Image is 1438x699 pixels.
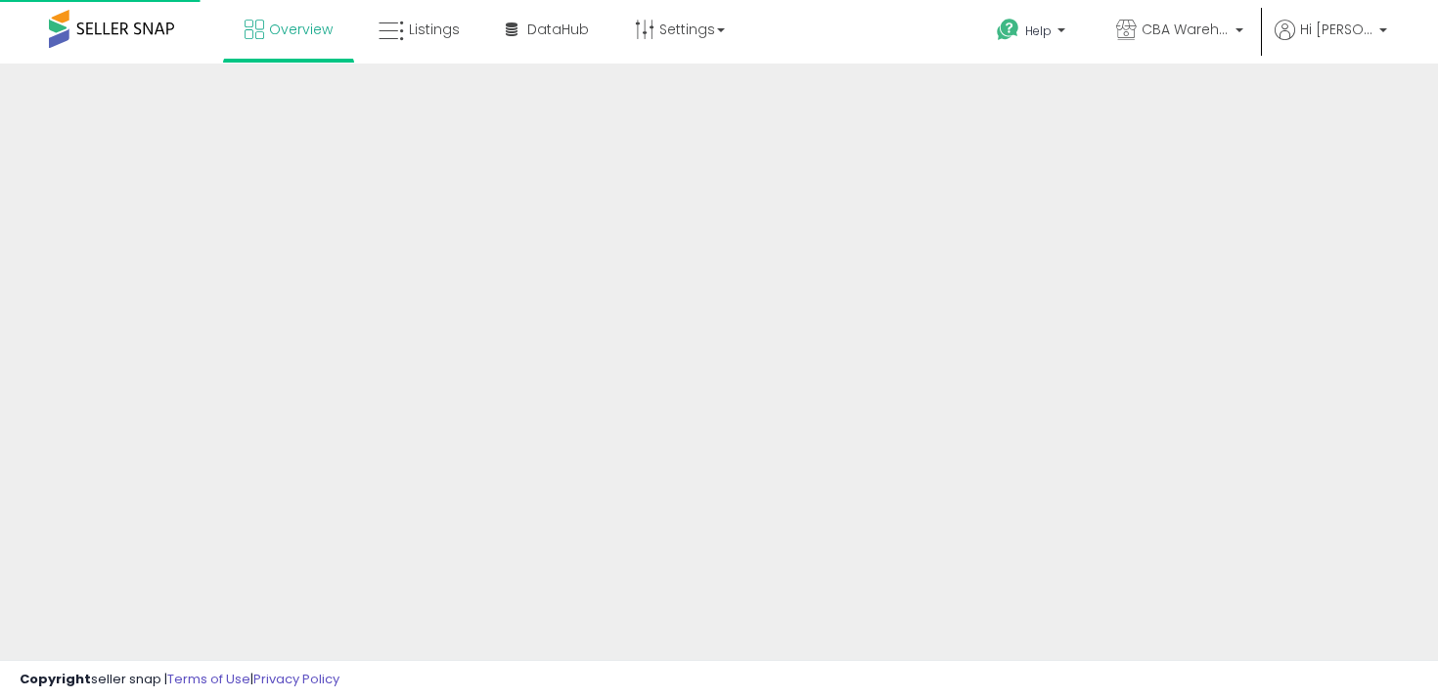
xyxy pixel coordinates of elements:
[253,670,339,688] a: Privacy Policy
[1142,20,1230,39] span: CBA Warehouses
[409,20,460,39] span: Listings
[1275,20,1387,64] a: Hi [PERSON_NAME]
[1300,20,1373,39] span: Hi [PERSON_NAME]
[269,20,333,39] span: Overview
[527,20,589,39] span: DataHub
[20,671,339,689] div: seller snap | |
[1025,22,1052,39] span: Help
[167,670,250,688] a: Terms of Use
[981,3,1085,64] a: Help
[996,18,1020,42] i: Get Help
[20,670,91,688] strong: Copyright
